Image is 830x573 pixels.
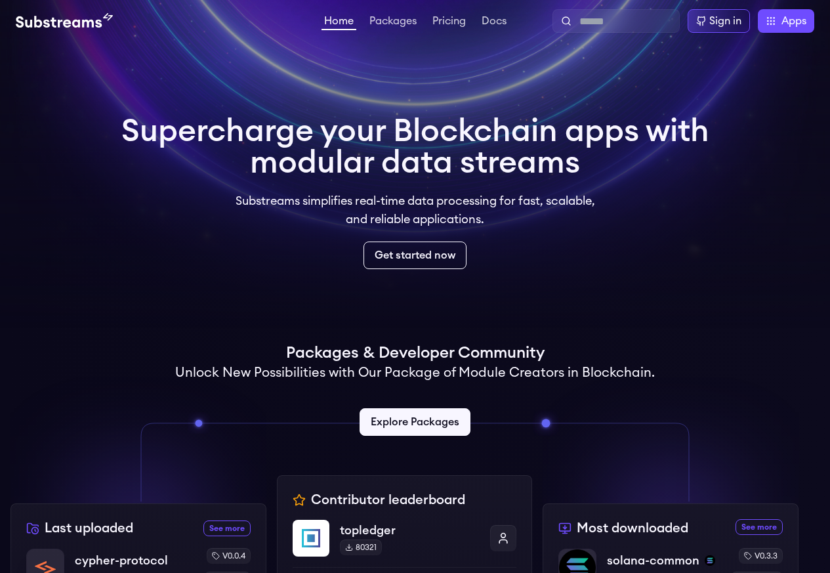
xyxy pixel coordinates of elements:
[340,540,382,555] div: 80321
[607,551,699,570] p: solana-common
[430,16,468,29] a: Pricing
[736,519,783,535] a: See more most downloaded packages
[293,520,329,557] img: topledger
[322,16,356,30] a: Home
[360,408,470,436] a: Explore Packages
[479,16,509,29] a: Docs
[688,9,750,33] a: Sign in
[226,192,604,228] p: Substreams simplifies real-time data processing for fast, scalable, and reliable applications.
[286,343,545,364] h1: Packages & Developer Community
[75,551,168,570] p: cypher-protocol
[175,364,655,382] h2: Unlock New Possibilities with Our Package of Module Creators in Blockchain.
[739,548,783,564] div: v0.3.3
[293,520,517,567] a: topledgertopledger80321
[363,242,467,269] a: Get started now
[709,13,741,29] div: Sign in
[781,13,806,29] span: Apps
[16,13,113,29] img: Substream's logo
[367,16,419,29] a: Packages
[705,555,715,566] img: solana
[207,548,251,564] div: v0.0.4
[340,521,480,540] p: topledger
[121,116,709,179] h1: Supercharge your Blockchain apps with modular data streams
[203,520,251,536] a: See more recently uploaded packages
